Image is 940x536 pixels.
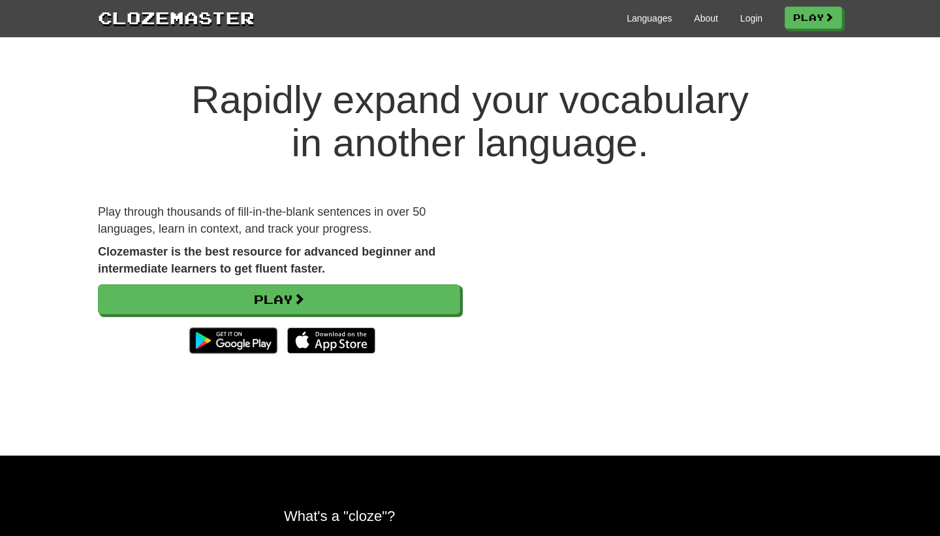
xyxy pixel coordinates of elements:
[98,245,435,275] strong: Clozemaster is the best resource for advanced beginner and intermediate learners to get fluent fa...
[627,12,672,25] a: Languages
[785,7,842,29] a: Play
[183,321,284,360] img: Get it on Google Play
[98,204,460,237] p: Play through thousands of fill-in-the-blank sentences in over 50 languages, learn in context, and...
[98,284,460,314] a: Play
[740,12,762,25] a: Login
[98,5,255,29] a: Clozemaster
[284,508,656,524] h2: What's a "cloze"?
[694,12,718,25] a: About
[287,327,375,354] img: Download_on_the_App_Store_Badge_US-UK_135x40-25178aeef6eb6b83b96f5f2d004eda3bffbb37122de64afbaef7...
